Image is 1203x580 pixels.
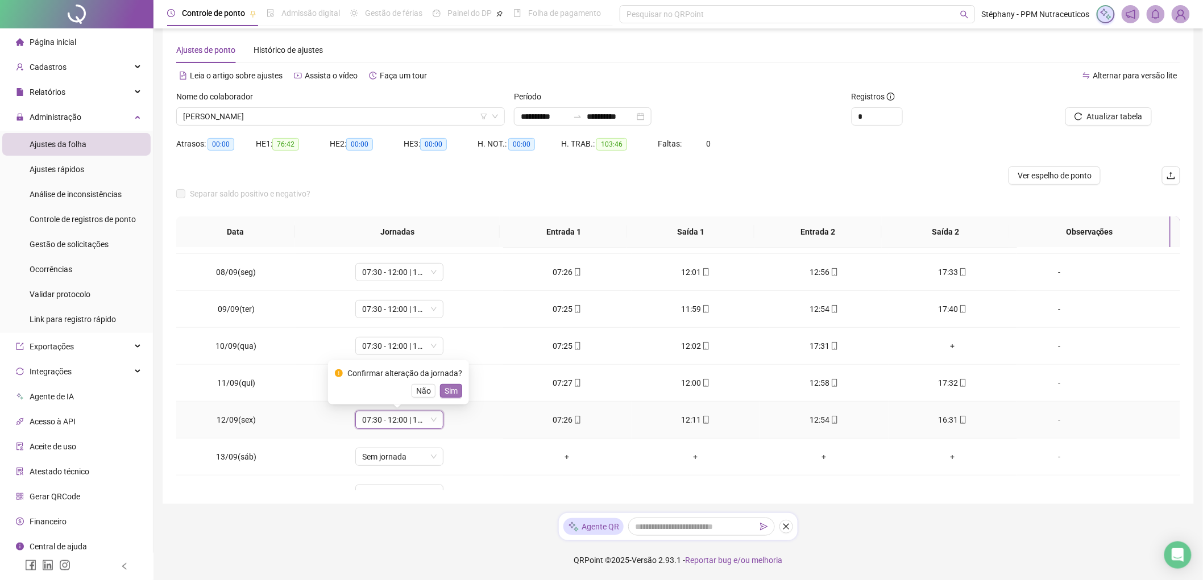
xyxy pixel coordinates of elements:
[500,216,627,248] th: Entrada 1
[528,9,601,18] span: Folha de pagamento
[25,560,36,571] span: facebook
[272,138,299,151] span: 76:42
[30,392,74,401] span: Agente de IA
[362,448,437,465] span: Sem jornada
[183,108,498,125] span: JAILSON LOPES DA SILVA
[30,467,89,476] span: Atestado técnico
[16,63,24,71] span: user-add
[568,521,579,533] img: sparkle-icon.fc2bf0ac1784a2077858766a79e2daf3.svg
[573,268,582,276] span: mobile
[627,216,754,248] th: Saída 1
[496,10,503,17] span: pushpin
[898,340,1008,352] div: +
[769,377,880,389] div: 12:58
[185,187,315,200] span: Separar saldo positivo e negativo?
[982,8,1090,20] span: Stéphany - PPM Nutraceuticos
[30,112,81,122] span: Administração
[182,9,245,18] span: Controle de ponto
[267,9,275,17] span: file-done
[30,290,90,299] span: Validar protocolo
[179,72,187,80] span: file-text
[216,452,256,461] span: 13/09(sáb)
[561,137,658,151] div: H. TRAB.:
[190,71,283,80] span: Leia o artigo sobre ajustes
[1164,541,1192,569] div: Open Intercom Messenger
[1026,340,1093,352] div: -
[512,340,623,352] div: 07:25
[330,137,404,151] div: HE 2:
[573,379,582,387] span: mobile
[217,415,256,424] span: 12/09(sex)
[412,384,435,398] button: Não
[1082,72,1090,80] span: swap
[596,138,627,151] span: 103:46
[829,305,839,313] span: mobile
[30,215,136,224] span: Controle de registros de ponto
[294,72,302,80] span: youtube
[214,489,258,498] span: 14/09(dom)
[686,556,783,565] span: Reportar bug e/ou melhoria
[1087,110,1143,123] span: Atualizar tabela
[1093,71,1177,80] span: Alternar para versão lite
[30,367,72,376] span: Integrações
[641,377,751,389] div: 12:00
[706,139,711,148] span: 0
[16,113,24,121] span: lock
[16,368,24,375] span: sync
[573,112,582,121] span: to
[958,268,967,276] span: mobile
[701,379,710,387] span: mobile
[782,523,790,531] span: close
[176,216,295,248] th: Data
[16,38,24,46] span: home
[573,112,582,121] span: swap-right
[362,264,437,281] span: 07:30 - 12:00 | 13:00 - 17:30
[362,485,437,502] span: Sem jornada
[16,543,24,550] span: info-circle
[769,303,880,315] div: 12:54
[573,305,582,313] span: mobile
[295,216,500,248] th: Jornadas
[480,113,487,120] span: filter
[121,562,128,570] span: left
[30,492,80,501] span: Gerar QRCode
[208,138,234,151] span: 00:00
[829,342,839,350] span: mobile
[701,342,710,350] span: mobile
[440,384,462,398] button: Sim
[1167,171,1176,180] span: upload
[754,216,882,248] th: Entrada 2
[216,268,256,277] span: 08/09(seg)
[852,90,895,103] span: Registros
[1026,414,1093,426] div: -
[641,340,751,352] div: 12:02
[30,417,76,426] span: Acesso à API
[701,305,710,313] span: mobile
[1009,216,1171,248] th: Observações
[365,9,422,18] span: Gestão de férias
[478,137,561,151] div: H. NOT.:
[769,450,880,463] div: +
[16,88,24,96] span: file
[176,45,235,55] span: Ajustes de ponto
[30,190,122,199] span: Análise de inconsistências
[1009,166,1101,185] button: Ver espelho de ponto
[30,140,86,149] span: Ajustes da folha
[958,416,967,424] span: mobile
[445,385,458,397] span: Sim
[30,240,109,249] span: Gestão de solicitações
[769,414,880,426] div: 12:54
[641,303,751,315] div: 11:59
[16,518,24,525] span: dollar
[769,340,880,352] div: 17:31
[30,342,74,351] span: Exportações
[362,337,437,354] span: 07:30 - 12:00 | 13:00 - 17:30
[42,560,53,571] span: linkedin
[16,468,24,475] span: solution
[958,305,967,313] span: mobile
[701,268,710,276] span: mobile
[433,9,441,17] span: dashboard
[30,315,116,324] span: Link para registro rápido
[898,303,1008,315] div: 17:40
[416,385,431,397] span: Não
